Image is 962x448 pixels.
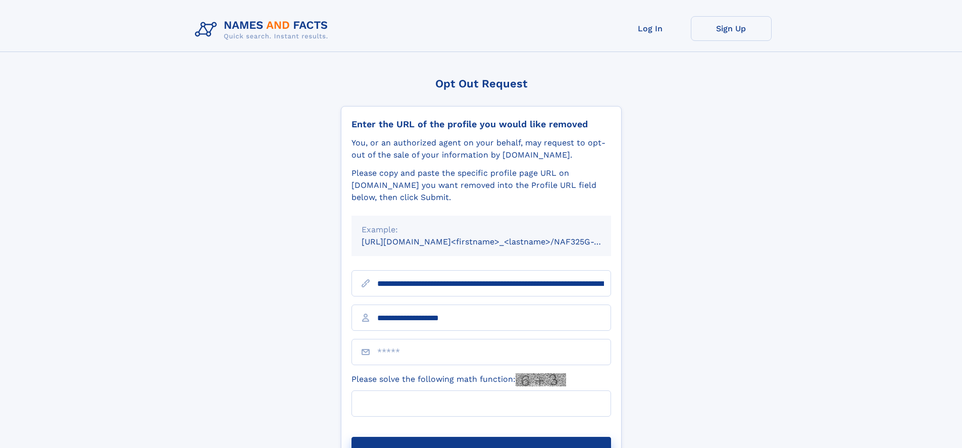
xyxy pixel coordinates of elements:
[341,77,622,90] div: Opt Out Request
[191,16,336,43] img: Logo Names and Facts
[610,16,691,41] a: Log In
[351,373,566,386] label: Please solve the following math function:
[362,224,601,236] div: Example:
[351,119,611,130] div: Enter the URL of the profile you would like removed
[351,137,611,161] div: You, or an authorized agent on your behalf, may request to opt-out of the sale of your informatio...
[691,16,772,41] a: Sign Up
[351,167,611,204] div: Please copy and paste the specific profile page URL on [DOMAIN_NAME] you want removed into the Pr...
[362,237,630,246] small: [URL][DOMAIN_NAME]<firstname>_<lastname>/NAF325G-xxxxxxxx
